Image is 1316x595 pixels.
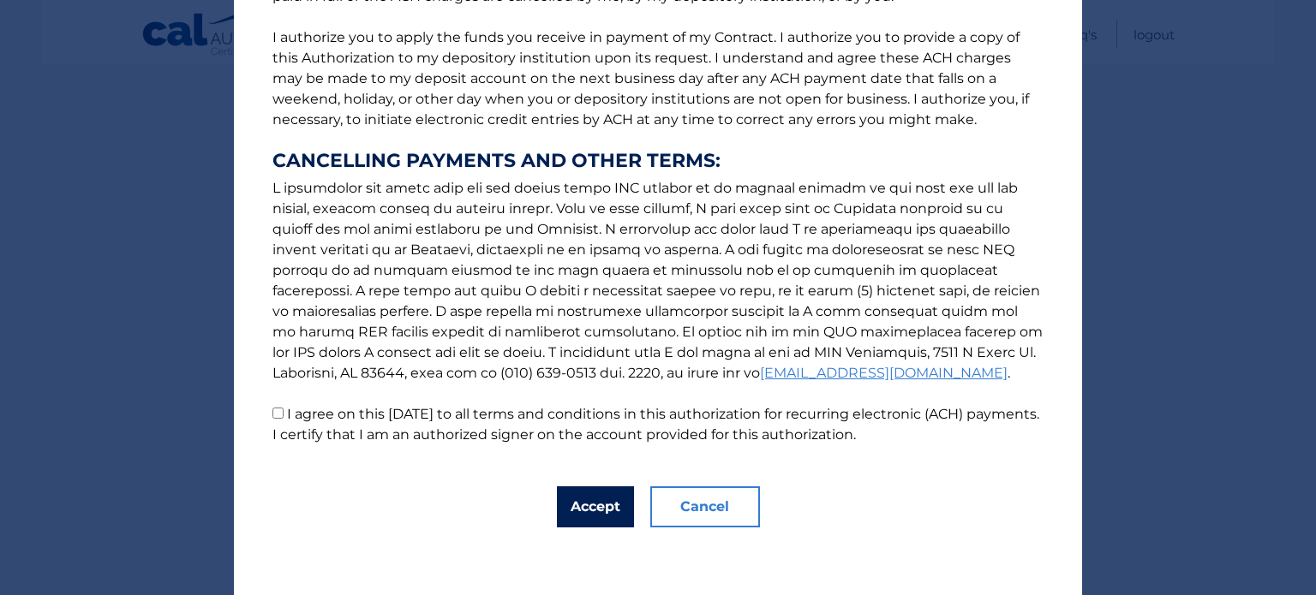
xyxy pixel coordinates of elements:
[557,486,634,527] button: Accept
[760,365,1008,381] a: [EMAIL_ADDRESS][DOMAIN_NAME]
[272,151,1044,171] strong: CANCELLING PAYMENTS AND OTHER TERMS:
[272,406,1039,443] label: I agree on this [DATE] to all terms and conditions in this authorization for recurring electronic...
[650,486,760,527] button: Cancel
